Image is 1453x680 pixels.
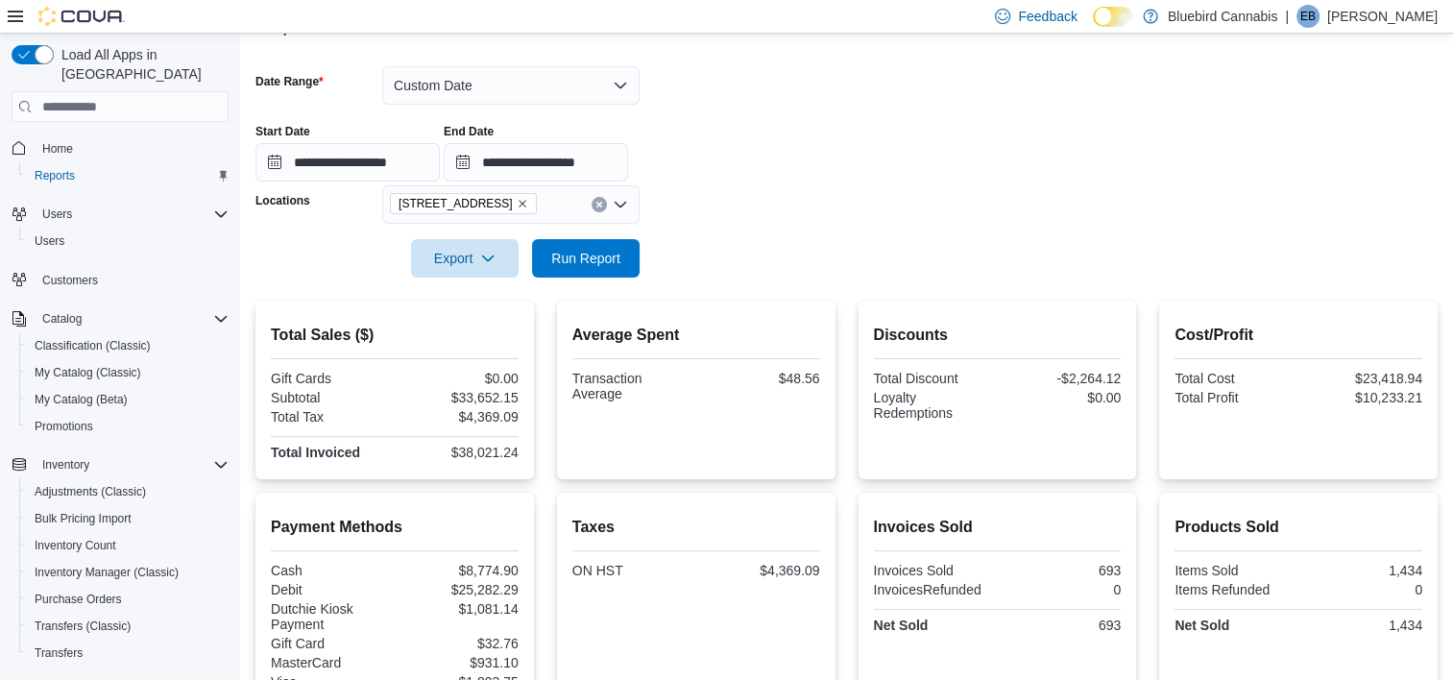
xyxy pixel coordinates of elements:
[35,137,81,160] a: Home
[874,324,1122,347] h2: Discounts
[1168,5,1277,28] p: Bluebird Cannabis
[27,230,72,253] a: Users
[27,561,229,584] span: Inventory Manager (Classic)
[874,516,1122,539] h2: Invoices Sold
[19,505,236,532] button: Bulk Pricing Import
[35,592,122,607] span: Purchase Orders
[874,582,994,597] div: InvoicesRefunded
[19,228,236,255] button: Users
[271,655,391,670] div: MasterCard
[1001,563,1121,578] div: 693
[255,124,310,139] label: Start Date
[271,371,391,386] div: Gift Cards
[399,371,519,386] div: $0.00
[35,307,229,330] span: Catalog
[35,565,179,580] span: Inventory Manager (Classic)
[42,206,72,222] span: Users
[54,45,229,84] span: Load All Apps in [GEOGRAPHIC_DATA]
[1175,390,1295,405] div: Total Profit
[35,619,131,634] span: Transfers (Classic)
[35,538,116,553] span: Inventory Count
[271,601,391,632] div: Dutchie Kiosk Payment
[1175,371,1295,386] div: Total Cost
[27,388,135,411] a: My Catalog (Beta)
[35,453,229,476] span: Inventory
[1300,5,1316,28] span: EB
[27,361,229,384] span: My Catalog (Classic)
[411,239,519,278] button: Export
[399,445,519,460] div: $38,021.24
[399,563,519,578] div: $8,774.90
[271,409,391,425] div: Total Tax
[27,334,158,357] a: Classification (Classic)
[1296,5,1320,28] div: Emily Baker
[35,203,80,226] button: Users
[399,390,519,405] div: $33,652.15
[19,332,236,359] button: Classification (Classic)
[271,636,391,651] div: Gift Card
[27,164,229,187] span: Reports
[1093,27,1094,28] span: Dark Mode
[19,413,236,440] button: Promotions
[271,324,519,347] h2: Total Sales ($)
[271,563,391,578] div: Cash
[399,582,519,597] div: $25,282.29
[532,239,640,278] button: Run Report
[1302,582,1422,597] div: 0
[1018,7,1077,26] span: Feedback
[19,162,236,189] button: Reports
[42,457,89,473] span: Inventory
[1175,618,1229,633] strong: Net Sold
[19,613,236,640] button: Transfers (Classic)
[35,453,97,476] button: Inventory
[35,168,75,183] span: Reports
[35,365,141,380] span: My Catalog (Classic)
[4,451,236,478] button: Inventory
[35,511,132,526] span: Bulk Pricing Import
[700,371,820,386] div: $48.56
[382,66,640,105] button: Custom Date
[700,563,820,578] div: $4,369.09
[551,249,620,268] span: Run Report
[1285,5,1289,28] p: |
[874,390,994,421] div: Loyalty Redemptions
[38,7,125,26] img: Cova
[42,311,82,327] span: Catalog
[42,141,73,157] span: Home
[35,392,128,407] span: My Catalog (Beta)
[517,198,528,209] button: Remove 5530 Manotick Main St. from selection in this group
[35,203,229,226] span: Users
[27,534,124,557] a: Inventory Count
[27,507,229,530] span: Bulk Pricing Import
[255,143,440,182] input: Press the down key to open a popover containing a calendar.
[19,386,236,413] button: My Catalog (Beta)
[4,305,236,332] button: Catalog
[27,615,229,638] span: Transfers (Classic)
[423,239,507,278] span: Export
[27,164,83,187] a: Reports
[4,266,236,294] button: Customers
[399,655,519,670] div: $931.10
[19,359,236,386] button: My Catalog (Classic)
[613,197,628,212] button: Open list of options
[35,338,151,353] span: Classification (Classic)
[572,324,820,347] h2: Average Spent
[399,409,519,425] div: $4,369.09
[592,197,607,212] button: Clear input
[35,135,229,159] span: Home
[1302,390,1422,405] div: $10,233.21
[1327,5,1438,28] p: [PERSON_NAME]
[271,582,391,597] div: Debit
[1175,516,1422,539] h2: Products Sold
[271,516,519,539] h2: Payment Methods
[35,233,64,249] span: Users
[1175,563,1295,578] div: Items Sold
[19,559,236,586] button: Inventory Manager (Classic)
[572,563,692,578] div: ON HST
[19,586,236,613] button: Purchase Orders
[27,642,229,665] span: Transfers
[271,445,360,460] strong: Total Invoiced
[35,419,93,434] span: Promotions
[1175,582,1295,597] div: Items Refunded
[27,415,229,438] span: Promotions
